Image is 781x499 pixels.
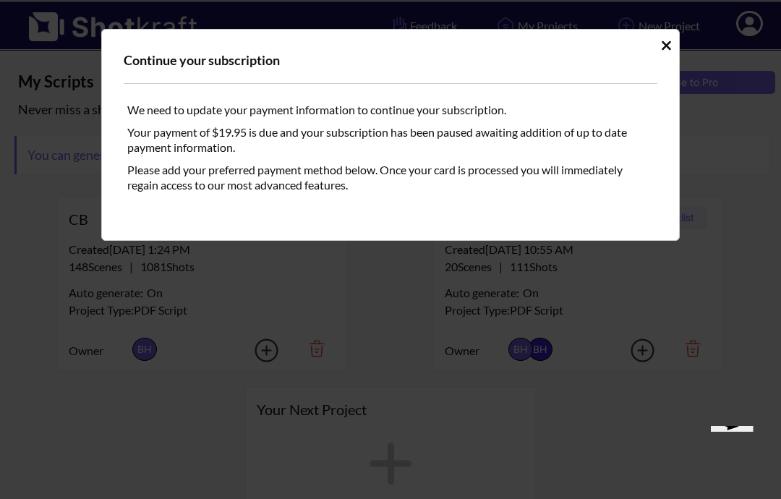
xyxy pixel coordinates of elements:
div: Please add your preferred payment method below. Once your card is processed you will immediately ... [124,158,657,211]
div: Idle Modal [101,29,680,241]
div: We need to update your payment information to continue your subscription. [124,98,657,121]
div: Your payment of $19.95 is due and your subscription has been paused awaiting addition of up to da... [124,121,657,158]
div: Continue your subscription [124,51,657,69]
iframe: chat widget [705,426,769,487]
